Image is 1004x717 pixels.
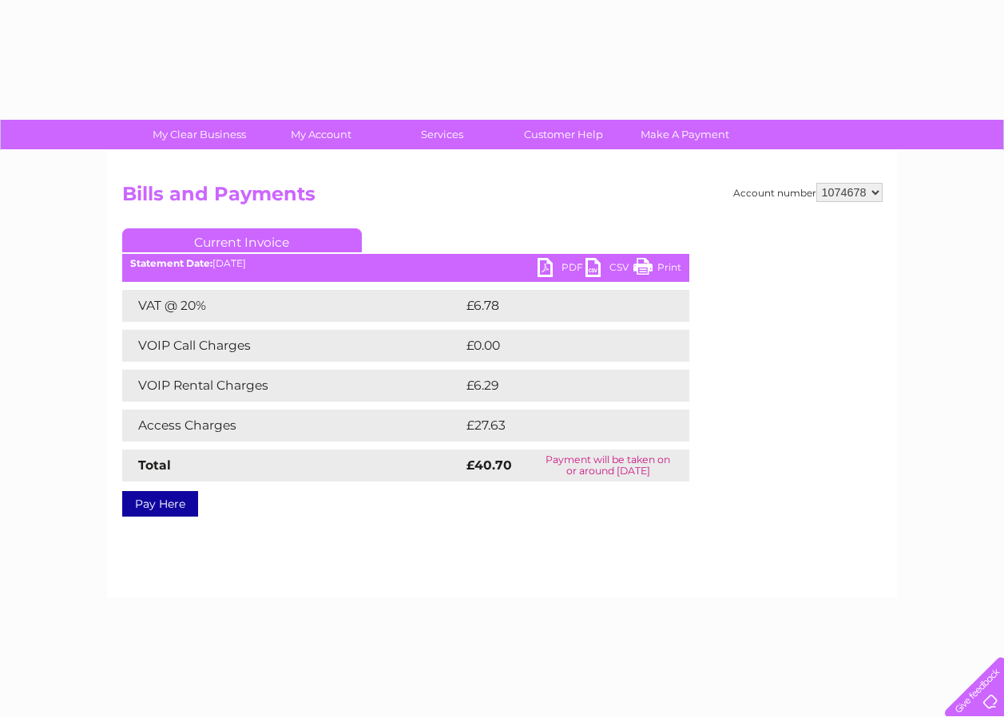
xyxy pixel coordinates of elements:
[633,258,681,281] a: Print
[466,458,512,473] strong: £40.70
[122,330,462,362] td: VOIP Call Charges
[585,258,633,281] a: CSV
[122,228,362,252] a: Current Invoice
[462,370,652,402] td: £6.29
[122,491,198,517] a: Pay Here
[122,183,883,213] h2: Bills and Payments
[130,257,212,269] b: Statement Date:
[133,120,265,149] a: My Clear Business
[538,258,585,281] a: PDF
[498,120,629,149] a: Customer Help
[122,290,462,322] td: VAT @ 20%
[462,290,652,322] td: £6.78
[122,258,689,269] div: [DATE]
[527,450,689,481] td: Payment will be taken on or around [DATE]
[138,458,171,473] strong: Total
[122,370,462,402] td: VOIP Rental Charges
[376,120,508,149] a: Services
[255,120,387,149] a: My Account
[619,120,751,149] a: Make A Payment
[122,410,462,442] td: Access Charges
[462,330,653,362] td: £0.00
[733,183,883,202] div: Account number
[462,410,657,442] td: £27.63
